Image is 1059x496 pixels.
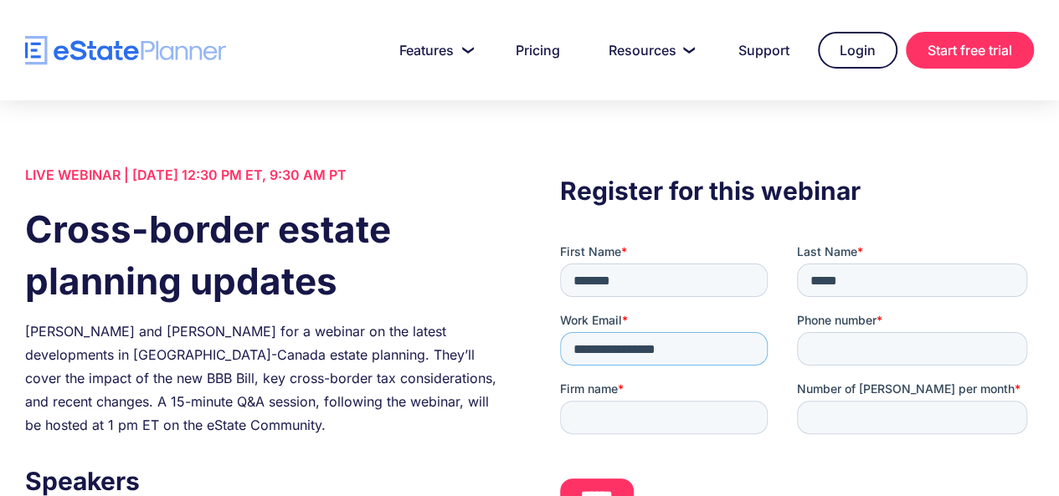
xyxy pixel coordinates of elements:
[25,320,499,437] div: [PERSON_NAME] and [PERSON_NAME] for a webinar on the latest developments in [GEOGRAPHIC_DATA]-Can...
[560,171,1034,210] h3: Register for this webinar
[496,33,580,67] a: Pricing
[25,36,226,65] a: home
[818,32,897,69] a: Login
[379,33,487,67] a: Features
[718,33,810,67] a: Support
[906,32,1034,69] a: Start free trial
[589,33,710,67] a: Resources
[25,203,499,307] h1: Cross-border estate planning updates
[25,163,499,187] div: LIVE WEBINAR | [DATE] 12:30 PM ET, 9:30 AM PT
